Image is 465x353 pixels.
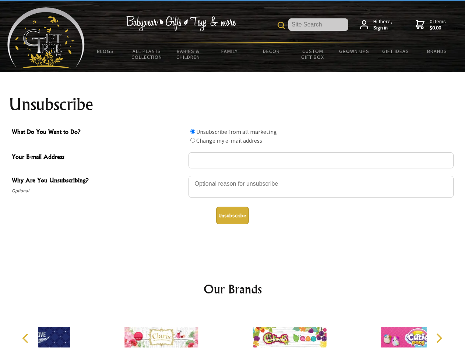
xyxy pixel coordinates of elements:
[168,43,209,65] a: Babies & Children
[7,7,85,68] img: Babyware - Gifts - Toys and more...
[430,18,446,31] span: 0 items
[278,22,285,29] img: product search
[196,128,277,135] label: Unsubscribe from all marketing
[288,18,348,31] input: Site Search
[431,330,447,346] button: Next
[216,207,249,224] button: Unsubscribe
[189,176,454,198] textarea: Why Are You Unsubscribing?
[85,43,126,59] a: BLOGS
[15,280,451,298] h2: Our Brands
[9,96,457,113] h1: Unsubscribe
[12,127,185,138] span: What Do You Want to Do?
[416,18,446,31] a: 0 items$0.00
[292,43,334,65] a: Custom Gift Box
[373,25,392,31] strong: Sign in
[126,16,236,31] img: Babywear - Gifts - Toys & more
[209,43,251,59] a: Family
[12,176,185,186] span: Why Are You Unsubscribing?
[196,137,262,144] label: Change my e-mail address
[12,186,185,195] span: Optional
[416,43,458,59] a: Brands
[126,43,168,65] a: All Plants Collection
[430,25,446,31] strong: $0.00
[12,152,185,163] span: Your E-mail Address
[190,129,195,134] input: What Do You Want to Do?
[360,18,392,31] a: Hi there,Sign in
[375,43,416,59] a: Gift Ideas
[373,18,392,31] span: Hi there,
[18,330,35,346] button: Previous
[190,138,195,143] input: What Do You Want to Do?
[250,43,292,59] a: Decor
[333,43,375,59] a: Grown Ups
[189,152,454,168] input: Your E-mail Address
